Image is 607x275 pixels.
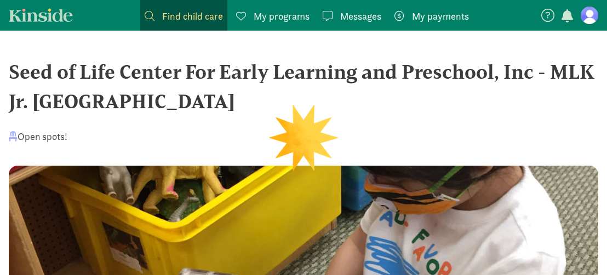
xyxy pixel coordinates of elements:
[9,129,67,144] div: Open spots!
[9,57,598,116] div: Seed of Life Center For Early Learning and Preschool, Inc - MLK Jr. [GEOGRAPHIC_DATA]
[254,9,310,24] span: My programs
[162,9,223,24] span: Find child care
[340,9,381,24] span: Messages
[9,8,73,22] a: Kinside
[412,9,469,24] span: My payments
